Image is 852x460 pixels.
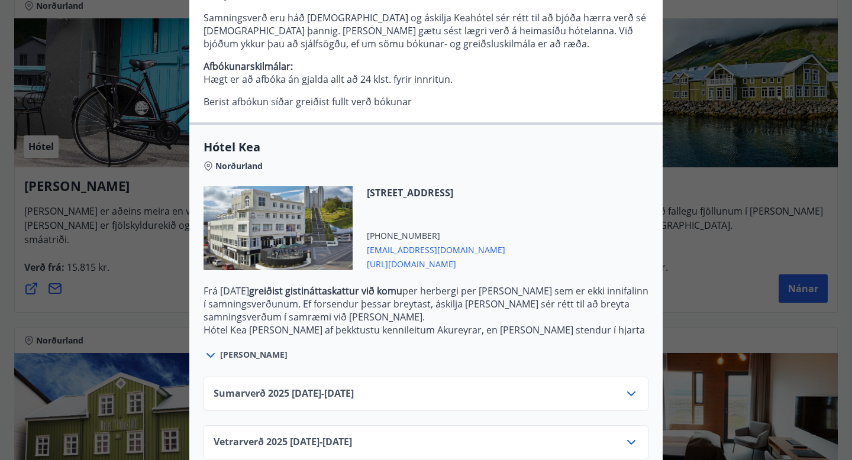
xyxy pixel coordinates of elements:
span: Norðurland [215,160,263,172]
p: Samningsverð eru háð [DEMOGRAPHIC_DATA] og áskilja Keahótel sér rétt til að bjóða hærra verð sé [... [204,11,648,50]
strong: Afbókunarskilmálar: [204,60,293,73]
span: Hótel Kea [204,139,648,156]
p: Hægt er að afbóka án gjalda allt að 24 klst. fyrir innritun. [204,60,648,86]
p: Berist afbókun síðar greiðist fullt verð bókunar [204,95,648,108]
